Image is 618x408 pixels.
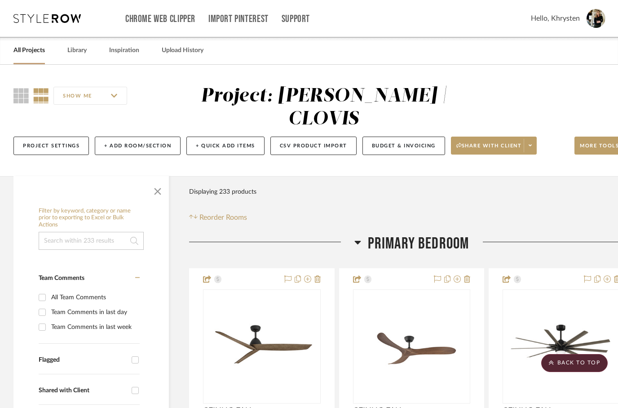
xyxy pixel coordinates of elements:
button: Project Settings [13,137,89,155]
input: Search within 233 results [39,232,144,250]
button: CSV Product Import [270,137,357,155]
button: Close [149,181,167,199]
div: Team Comments in last week [51,320,137,334]
a: All Projects [13,44,45,57]
span: Hello, Khrysten [531,13,580,24]
div: Project: [PERSON_NAME] | CLOVIS [201,87,447,129]
span: Team Comments [39,275,84,281]
a: Import Pinterest [208,15,269,23]
img: CEILING FAN [354,308,470,384]
a: Support [282,15,310,23]
button: Share with client [451,137,537,155]
button: + Quick Add Items [186,137,265,155]
a: Upload History [162,44,203,57]
div: Flagged [39,356,127,364]
div: Shared with Client [39,387,127,395]
div: Team Comments in last day [51,305,137,319]
span: Reorder Rooms [199,212,247,223]
div: All Team Comments [51,290,137,305]
h6: Filter by keyword, category or name prior to exporting to Excel or Bulk Actions [39,208,144,229]
button: + Add Room/Section [95,137,181,155]
div: Displaying 233 products [189,183,256,201]
scroll-to-top-button: BACK TO TOP [541,354,608,372]
img: CEILING FAN [505,290,618,403]
div: 0 [203,290,320,403]
span: Share with client [456,142,522,156]
div: 0 [353,290,470,403]
a: Library [67,44,87,57]
a: Chrome Web Clipper [125,15,195,23]
img: CEILING FAN [204,294,320,398]
span: Primary Bedroom [368,234,469,253]
a: Inspiration [109,44,139,57]
button: Budget & Invoicing [362,137,445,155]
button: Reorder Rooms [189,212,247,223]
img: avatar [587,9,605,28]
